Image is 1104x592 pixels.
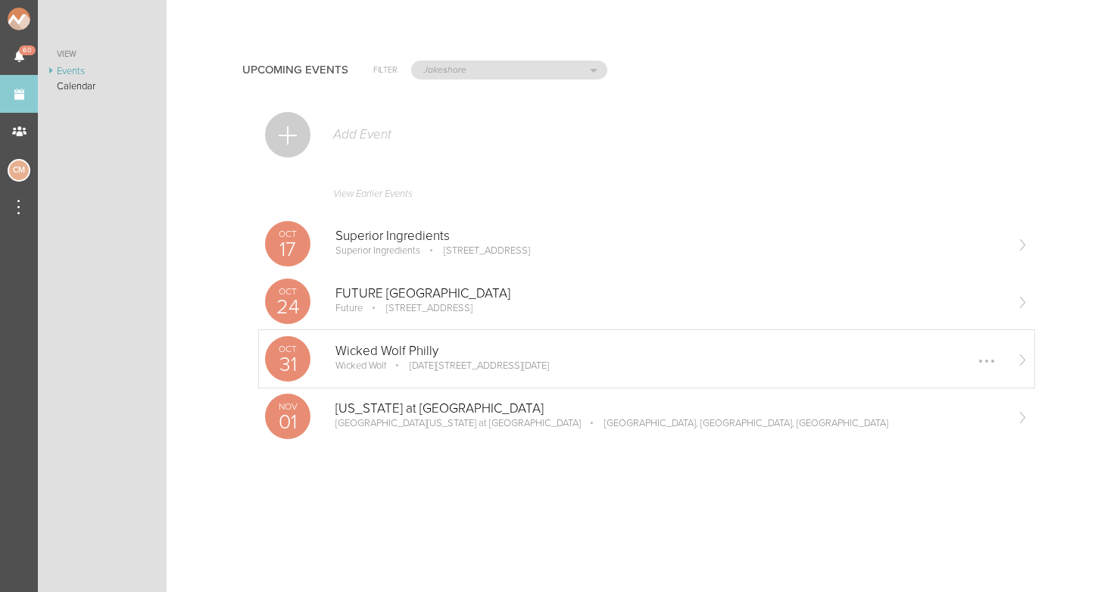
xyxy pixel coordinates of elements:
[335,344,1004,359] p: Wicked Wolf Philly
[265,229,310,238] p: Oct
[265,412,310,432] p: 01
[335,360,386,372] p: Wicked Wolf
[335,245,420,257] p: Superior Ingredients
[335,401,1004,416] p: [US_STATE] at [GEOGRAPHIC_DATA]
[335,417,581,429] p: [GEOGRAPHIC_DATA][US_STATE] at [GEOGRAPHIC_DATA]
[332,127,391,142] p: Add Event
[335,229,1004,244] p: Superior Ingredients
[265,344,310,354] p: Oct
[265,287,310,296] p: Oct
[38,64,167,79] a: Events
[242,64,348,76] h4: Upcoming Events
[265,239,310,260] p: 17
[365,302,472,314] p: [STREET_ADDRESS]
[373,64,398,76] h6: Filter
[265,402,310,411] p: Nov
[423,245,530,257] p: [STREET_ADDRESS]
[583,417,888,429] p: [GEOGRAPHIC_DATA], [GEOGRAPHIC_DATA], [GEOGRAPHIC_DATA]
[265,354,310,375] p: 31
[38,79,167,94] a: Calendar
[335,286,1004,301] p: FUTURE [GEOGRAPHIC_DATA]
[8,159,30,182] div: Charlie McGinley
[388,360,549,372] p: [DATE][STREET_ADDRESS][DATE]
[8,8,93,30] img: NOMAD
[265,297,310,317] p: 24
[38,45,167,64] a: View
[19,45,36,55] span: 60
[335,302,363,314] p: Future
[265,180,1028,215] a: View Earlier Events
